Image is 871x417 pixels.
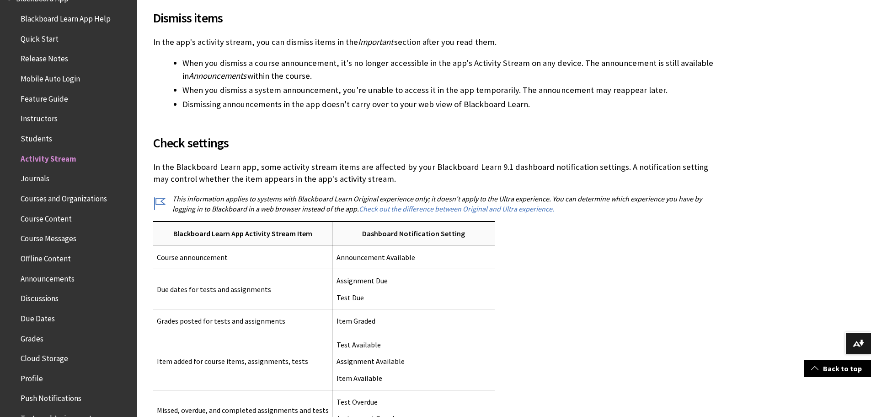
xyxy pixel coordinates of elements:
[21,171,49,184] span: Journals
[21,71,80,83] span: Mobile Auto Login
[182,57,720,82] li: When you dismiss a course announcement, it's no longer accessible in the app's Activity Stream on...
[332,245,495,269] td: Announcement Available
[359,204,554,214] a: Check out the difference between Original and Ultra experience.
[332,309,495,333] td: Item Graded
[21,331,43,343] span: Grades
[21,271,75,283] span: Announcements
[332,269,495,309] td: Assignment Due Test Due
[21,351,68,363] span: Cloud Storage
[332,333,495,390] td: Test Available Assignment Available Item Available
[21,391,81,403] span: Push Notifications
[21,91,68,103] span: Feature Guide
[358,37,393,47] span: Important
[153,245,333,269] td: Course announcement
[21,371,43,383] span: Profile
[21,11,111,23] span: Blackboard Learn App Help
[182,98,720,111] li: Dismissing announcements in the app doesn't carry over to your web view of Blackboard Learn.
[153,36,720,48] p: In the app's activity stream, you can dismiss items in the section after you read them.
[21,111,58,124] span: Instructors
[153,8,720,27] span: Dismiss items
[21,311,55,323] span: Due Dates
[21,251,71,263] span: Offline Content
[153,161,720,185] p: In the Blackboard Learn app, some activity stream items are affected by your Blackboard Learn 9.1...
[182,84,720,97] li: When you dismiss a system announcement, you're unable to access it in the app temporarily. The an...
[153,133,720,152] span: Check settings
[153,194,720,214] p: This information applies to systems with Blackboard Learn Original experience only; it doesn't ap...
[21,51,68,64] span: Release Notes
[804,360,871,377] a: Back to top
[21,191,107,203] span: Courses and Organizations
[153,222,333,245] th: Blackboard Learn App Activity Stream Item
[153,333,333,390] td: Item added for course items, assignments, tests
[21,211,72,223] span: Course Content
[21,151,76,163] span: Activity Stream
[189,70,246,81] span: Announcements
[21,291,59,303] span: Discussions
[153,269,333,309] td: Due dates for tests and assignments
[332,222,495,245] th: Dashboard Notification Setting
[21,31,59,43] span: Quick Start
[153,309,333,333] td: Grades posted for tests and assignments
[21,231,76,244] span: Course Messages
[21,131,52,143] span: Students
